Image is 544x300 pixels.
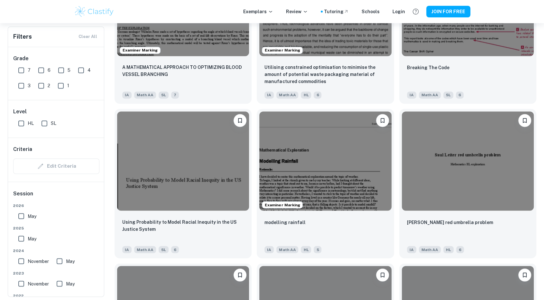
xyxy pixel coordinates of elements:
[407,64,449,71] p: Breaking The Code
[402,111,534,211] img: Math AA IA example thumbnail: Saul Leiter red umbrella problem
[276,246,298,253] span: Math AA
[410,6,421,17] button: Help and Feedback
[28,258,49,265] span: November
[74,5,115,18] img: Clastify logo
[392,8,405,15] a: Login
[257,109,394,258] a: Examiner MarkingPlease log in to bookmark exemplarsmodelling rainfallIAMath AAHL5
[13,248,99,253] span: 2024
[243,8,273,15] p: Exemplars
[134,91,156,98] span: Math AA
[518,114,531,127] button: Please log in to bookmark exemplars
[262,202,302,208] span: Examiner Marking
[13,108,99,116] h6: Level
[443,91,453,98] span: SL
[48,67,51,74] span: 6
[324,8,349,15] a: Tutoring
[122,64,244,78] p: A MATHEMATICAL APPROACH TO OPTIMIZING BLOOD VESSEL BRANCHING
[122,218,244,232] p: Using Probability to Model Racial Inequity in the US Justice System
[407,219,493,226] p: Saul Leiter red umbrella problem
[122,91,132,98] span: IA
[13,32,32,41] h6: Filters
[28,82,31,89] span: 3
[234,114,246,127] button: Please log in to bookmark exemplars
[234,268,246,281] button: Please log in to bookmark exemplars
[301,91,311,98] span: HL
[159,246,169,253] span: SL
[134,246,156,253] span: Math AA
[407,91,416,98] span: IA
[28,120,34,127] span: HL
[122,246,132,253] span: IA
[262,47,302,53] span: Examiner Marking
[28,235,36,242] span: May
[264,91,274,98] span: IA
[171,91,179,98] span: 7
[301,246,311,253] span: HL
[399,109,536,258] a: Please log in to bookmark exemplarsSaul Leiter red umbrella problemIAMath AAHL6
[28,280,49,287] span: November
[68,67,70,74] span: 5
[456,246,464,253] span: 6
[115,109,252,258] a: Please log in to bookmark exemplarsUsing Probability to Model Racial Inequity in the US Justice S...
[426,6,470,17] button: JOIN FOR FREE
[28,67,31,74] span: 7
[456,91,464,98] span: 6
[443,246,454,253] span: HL
[171,246,179,253] span: 6
[117,111,249,211] img: Math AA IA example thumbnail: Using Probability to Model Racial Inequi
[419,91,441,98] span: Math AA
[48,82,50,89] span: 2
[13,202,99,208] span: 2026
[28,212,36,220] span: May
[376,114,389,127] button: Please log in to bookmark exemplars
[286,8,308,15] p: Review
[419,246,441,253] span: Math AA
[13,225,99,231] span: 2025
[66,280,75,287] span: May
[362,8,380,15] a: Schools
[13,270,99,276] span: 2023
[376,268,389,281] button: Please log in to bookmark exemplars
[13,55,99,62] h6: Grade
[13,145,32,153] h6: Criteria
[51,120,56,127] span: SL
[159,91,169,98] span: SL
[120,47,160,53] span: Examiner Marking
[264,219,305,226] p: modelling rainfall
[259,111,391,211] img: Math AA IA example thumbnail: modelling rainfall
[13,293,99,298] span: 2022
[264,246,274,253] span: IA
[407,246,416,253] span: IA
[314,91,321,98] span: 6
[264,64,386,85] p: Utilising constrained optimisation to minimise the amount of potential waste packaging material o...
[13,190,99,202] h6: Session
[67,82,69,89] span: 1
[88,67,91,74] span: 4
[13,158,99,174] div: Criteria filters are unavailable when searching by topic
[276,91,298,98] span: Math AA
[314,246,321,253] span: 5
[66,258,75,265] span: May
[518,268,531,281] button: Please log in to bookmark exemplars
